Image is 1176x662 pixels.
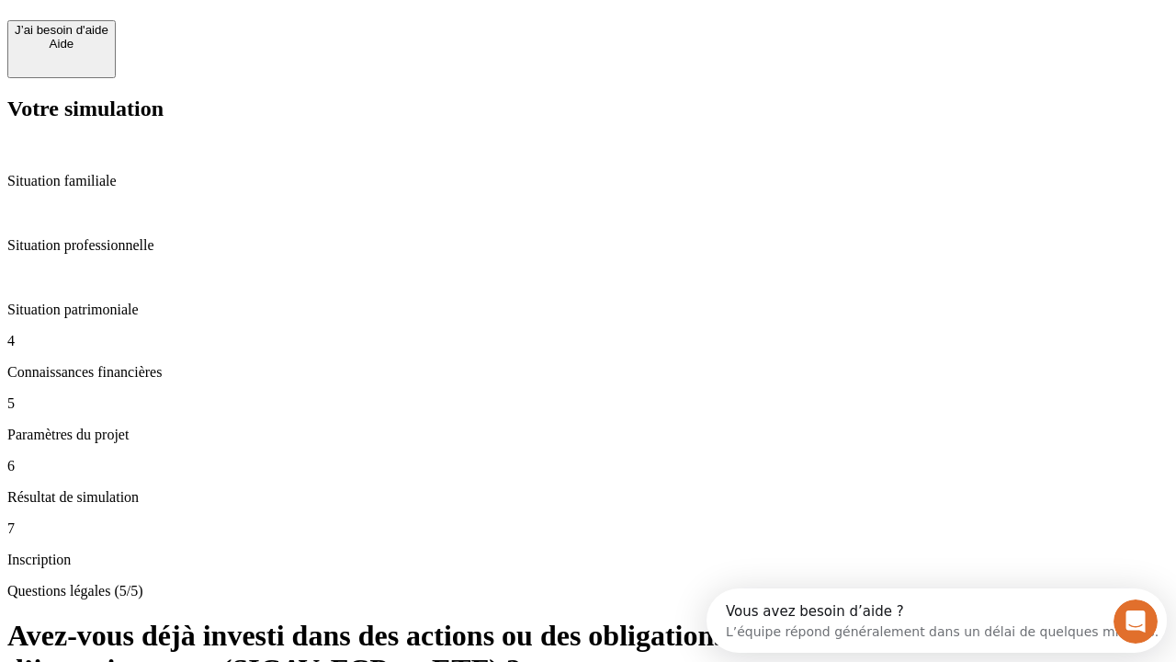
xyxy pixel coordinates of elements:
[7,173,1169,189] p: Situation familiale
[7,395,1169,412] p: 5
[7,237,1169,254] p: Situation professionnelle
[19,30,452,50] div: L’équipe répond généralement dans un délai de quelques minutes.
[1114,599,1158,644] iframe: Intercom live chat
[7,583,1169,599] p: Questions légales (5/5)
[7,458,1169,474] p: 6
[19,16,452,30] div: Vous avez besoin d’aide ?
[7,520,1169,537] p: 7
[15,23,108,37] div: J’ai besoin d'aide
[7,364,1169,381] p: Connaissances financières
[7,552,1169,568] p: Inscription
[7,20,116,78] button: J’ai besoin d'aideAide
[15,37,108,51] div: Aide
[7,489,1169,506] p: Résultat de simulation
[7,333,1169,349] p: 4
[7,427,1169,443] p: Paramètres du projet
[7,302,1169,318] p: Situation patrimoniale
[707,588,1167,653] iframe: Intercom live chat discovery launcher
[7,7,506,58] div: Ouvrir le Messenger Intercom
[7,97,1169,121] h2: Votre simulation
